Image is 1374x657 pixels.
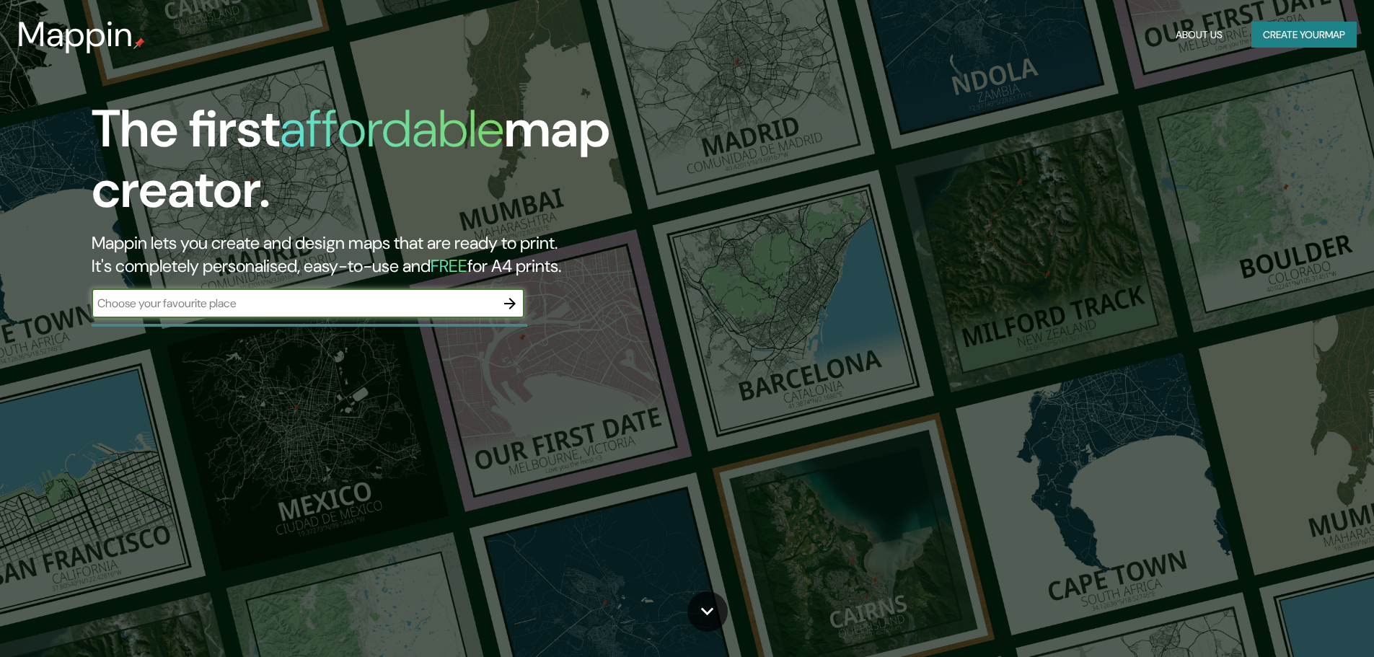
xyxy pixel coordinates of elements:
[1170,22,1228,48] button: About Us
[92,295,496,312] input: Choose your favourite place
[1246,601,1358,641] iframe: Help widget launcher
[92,232,779,278] h2: Mappin lets you create and design maps that are ready to print. It's completely personalised, eas...
[133,38,145,49] img: mappin-pin
[280,95,504,162] h1: affordable
[1251,22,1357,48] button: Create yourmap
[431,255,467,277] h5: FREE
[17,14,133,55] h3: Mappin
[92,99,779,232] h1: The first map creator.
